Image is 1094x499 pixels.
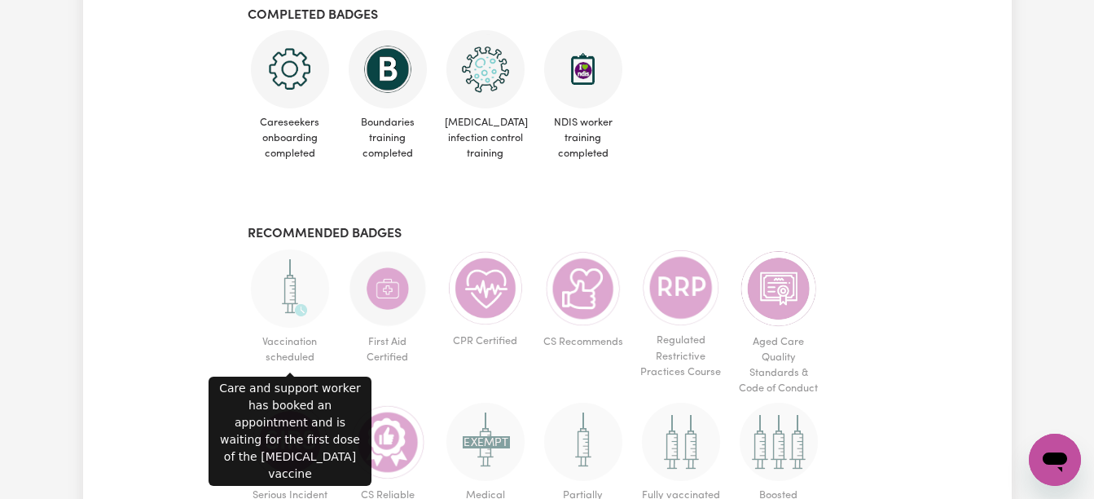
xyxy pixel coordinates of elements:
img: Care and support worker has received 2 doses of COVID-19 vaccine [642,403,720,481]
img: Care and support worker has booked an appointment and is waiting for the first dose of the COVID-... [251,249,329,328]
span: Boundaries training completed [345,108,430,169]
img: Care worker is most reliable worker [349,403,427,481]
img: Worker has a medical exemption and cannot receive COVID-19 vaccine [446,403,525,481]
span: CPR Certified [443,327,528,355]
img: Care worker is recommended by Careseekers [544,249,622,328]
img: CS Academy: Regulated Restrictive Practices course completed [642,249,720,327]
img: Care and support worker has completed First Aid Certification [349,249,427,328]
img: CS Academy: Careseekers Onboarding course completed [251,30,329,108]
img: Care and support worker has completed CPR Certification [446,249,525,328]
h3: Recommended badges [248,227,847,242]
span: NDIS worker training completed [541,108,626,169]
iframe: Button to launch messaging window [1029,434,1081,486]
span: Regulated Restrictive Practices Course [639,326,723,386]
img: CS Academy: Boundaries in care and support work course completed [349,30,427,108]
span: Vaccination scheduled [248,328,332,372]
span: Aged Care Quality Standards & Code of Conduct [736,328,821,404]
h3: Completed badges [248,8,847,24]
div: Care and support worker has booked an appointment and is waiting for the first dose of the [MEDIC... [209,377,371,486]
span: CS Recommends [541,328,626,356]
span: [MEDICAL_DATA] infection control training [443,108,528,169]
img: Care and support worker has received booster dose of COVID-19 vaccination [740,403,818,481]
span: First Aid Certified [345,328,430,372]
img: CS Academy: COVID-19 Infection Control Training course completed [446,30,525,108]
img: CS Academy: Aged Care Quality Standards & Code of Conduct course completed [740,249,818,328]
img: Care and support worker has received 1 dose of the COVID-19 vaccine [544,403,622,481]
span: Careseekers onboarding completed [248,108,332,169]
img: CS Academy: Introduction to NDIS Worker Training course completed [544,30,622,108]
